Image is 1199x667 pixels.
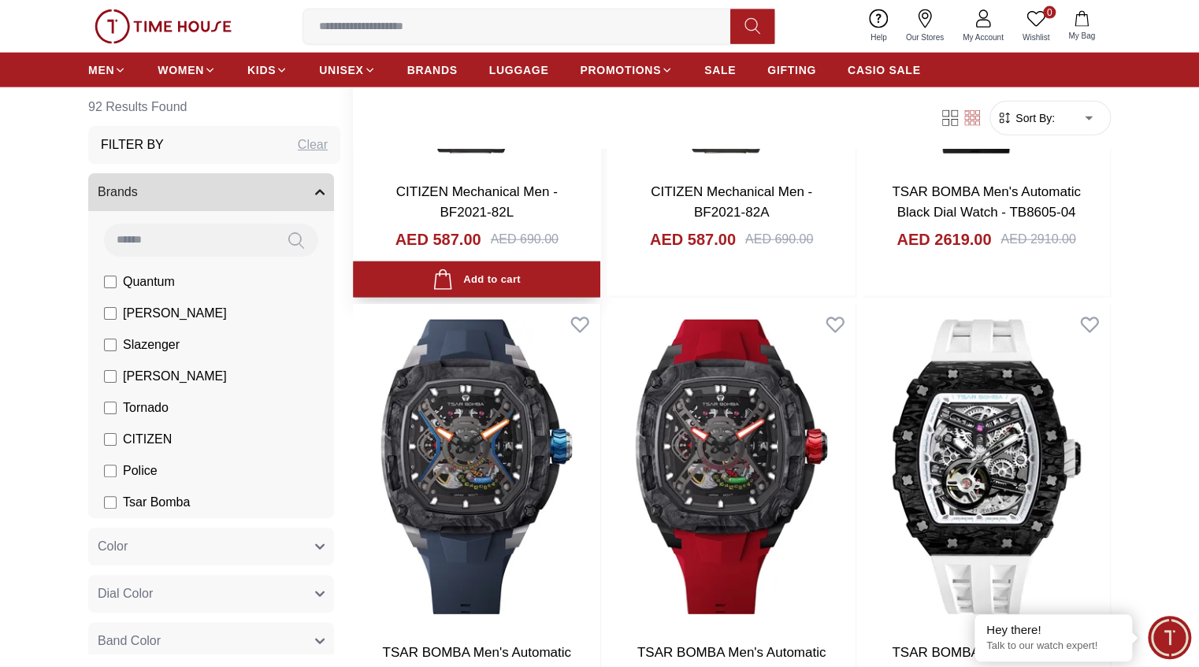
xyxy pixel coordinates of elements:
div: Hey there! [986,622,1120,638]
button: Color [88,528,334,565]
a: CITIZEN Mechanical Men - BF2021-82A [651,184,812,220]
span: GIFTING [767,62,816,78]
img: TSAR BOMBA Men's Automatic Black Dial Watch - TB8208CF-40 [863,304,1110,630]
div: AED 690.00 [491,230,559,249]
span: KIDS [247,62,276,78]
button: Add to cart [353,261,600,298]
button: Dial Color [88,575,334,613]
span: CASIO SALE [848,62,921,78]
a: PROMOTIONS [580,56,673,84]
span: Police [123,461,158,480]
a: GIFTING [767,56,816,84]
input: Quantum [104,276,117,288]
h4: AED 587.00 [650,228,736,250]
span: Wishlist [1016,31,1056,43]
img: TSAR BOMBA Men's Automatic Black Dial Watch - TB8605-02 [353,304,600,630]
span: Dial Color [98,584,153,603]
p: Talk to our watch expert! [986,639,1120,653]
span: My Account [956,31,1010,43]
div: Clear [298,135,328,154]
input: [PERSON_NAME] [104,307,117,320]
button: My Bag [1059,8,1104,45]
span: Color [98,537,128,556]
div: AED 690.00 [745,230,813,249]
a: MEN [88,56,126,84]
div: Chat Widget [1148,616,1191,659]
input: Tornado [104,402,117,414]
span: PROMOTIONS [580,62,661,78]
span: Brands [98,183,138,202]
span: SALE [704,62,736,78]
span: Tornado [123,398,169,417]
a: Our Stores [896,6,953,46]
a: CITIZEN Mechanical Men - BF2021-82L [396,184,558,220]
a: WOMEN [158,56,216,84]
span: MEN [88,62,114,78]
input: CITIZEN [104,433,117,446]
input: [PERSON_NAME] [104,370,117,383]
h3: Filter By [101,135,164,154]
span: Sort By: [1012,110,1055,126]
span: BRANDS [407,62,458,78]
img: TSAR BOMBA Men's Automatic Black Dial Watch - TB8605-01 [607,304,855,630]
a: 0Wishlist [1013,6,1059,46]
input: Slazenger [104,339,117,351]
div: AED 2910.00 [1000,230,1075,249]
span: Slazenger [123,335,180,354]
button: Sort By: [997,110,1055,126]
a: UNISEX [319,56,375,84]
div: Add to cart [432,269,520,291]
span: Our Stores [900,31,950,43]
h4: AED 2619.00 [896,228,991,250]
h4: AED 587.00 [395,228,481,250]
span: LUGGAGE [489,62,549,78]
span: Help [864,31,893,43]
input: Police [104,465,117,477]
span: Band Color [98,632,161,650]
input: Tsar Bomba [104,496,117,509]
a: LUGGAGE [489,56,549,84]
span: Tsar Bomba [123,493,190,512]
a: Help [861,6,896,46]
span: My Bag [1062,30,1101,42]
h6: 92 Results Found [88,88,340,126]
button: Brands [88,173,334,211]
span: CITIZEN [123,430,172,449]
img: ... [95,9,232,44]
span: WOMEN [158,62,204,78]
a: BRANDS [407,56,458,84]
a: CASIO SALE [848,56,921,84]
a: KIDS [247,56,288,84]
span: [PERSON_NAME] [123,367,227,386]
span: Quantum [123,272,175,291]
a: SALE [704,56,736,84]
button: Band Color [88,622,334,660]
span: 0 [1043,6,1056,19]
span: UNISEX [319,62,363,78]
span: [PERSON_NAME] [123,304,227,323]
a: TSAR BOMBA Men's Automatic Black Dial Watch - TB8605-04 [892,184,1080,220]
